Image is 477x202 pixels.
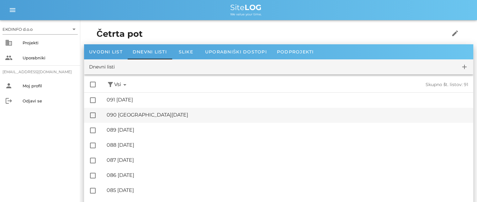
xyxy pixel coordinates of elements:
i: business [5,39,13,46]
iframe: Chat Widget [446,172,477,202]
i: menu [9,6,16,14]
h1: Četrta pot [97,28,430,41]
div: EKOINFO d.o.o [3,24,78,34]
button: filter_alt [107,81,114,89]
div: 091 [DATE] [107,97,468,103]
span: Vsi [114,81,129,89]
span: We value your time. [230,12,262,16]
i: person [5,82,13,90]
span: Site [230,3,262,12]
div: Projekti [23,40,75,45]
div: 089 [DATE] [107,127,468,133]
i: edit [451,30,459,37]
div: 090 [GEOGRAPHIC_DATA][DATE] [107,112,468,118]
div: 086 [DATE] [107,172,468,178]
div: 088 [DATE] [107,142,468,148]
span: Slike [179,49,193,55]
div: Uporabniki [23,55,75,60]
i: people [5,54,13,62]
span: Dnevni listi [133,49,167,55]
div: Skupno št. listov: 91 [299,82,469,87]
div: EKOINFO d.o.o [3,26,33,32]
span: Uporabniški dostopi [205,49,267,55]
span: Uvodni list [89,49,123,55]
div: Dnevni listi [89,63,115,71]
i: arrow_drop_down [70,25,78,33]
i: add [461,63,468,71]
i: arrow_drop_down [121,81,129,89]
div: 087 [DATE] [107,157,468,163]
div: Odjavi se [23,98,75,103]
span: Podprojekti [277,49,314,55]
div: 085 [DATE] [107,187,468,193]
b: LOG [245,3,262,12]
i: logout [5,97,13,105]
div: Pripomoček za klepet [446,172,477,202]
div: Moj profil [23,83,75,88]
